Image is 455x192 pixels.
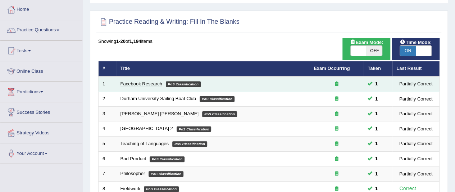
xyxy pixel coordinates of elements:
span: You can still take this question [372,155,381,162]
span: ON [400,46,416,56]
em: PoS Classification [166,81,201,87]
th: Taken [364,61,392,76]
span: You can still take this question [372,170,381,178]
span: You can still take this question [372,80,381,88]
a: [GEOGRAPHIC_DATA] 2 [120,126,173,131]
a: Practice Questions [0,20,82,38]
span: Exam Mode: [347,39,386,46]
a: Predictions [0,82,82,100]
th: # [99,61,117,76]
em: PoS Classification [172,141,207,147]
a: Online Class [0,61,82,79]
div: Partially Correct [396,95,435,103]
td: 5 [99,137,117,152]
a: Success Stories [0,102,82,120]
a: [PERSON_NAME] [PERSON_NAME] [120,111,199,116]
div: Exam occurring question [314,156,360,162]
div: Show exams occurring in exams [342,38,390,60]
td: 1 [99,76,117,91]
div: Partially Correct [396,155,435,162]
td: 4 [99,121,117,137]
div: Partially Correct [396,170,435,178]
em: PoS Classification [150,156,185,162]
a: Philosopher [120,171,145,176]
th: Last Result [392,61,440,76]
td: 7 [99,166,117,182]
div: Exam occurring question [314,170,360,177]
span: OFF [367,46,382,56]
div: Partially Correct [396,110,435,117]
b: 1-20 [116,39,126,44]
div: Exam occurring question [314,81,360,88]
div: Partially Correct [396,80,435,88]
em: PoS Classification [177,126,211,132]
em: PoS Classification [144,186,179,192]
a: Teaching of Languages [120,141,169,146]
div: Partially Correct [396,125,435,133]
a: Durham University Sailing Boat Club [120,96,196,101]
a: Bad Product [120,156,146,161]
div: Exam occurring question [314,111,360,117]
div: Partially Correct [396,140,435,147]
a: Tests [0,41,82,59]
a: Strategy Videos [0,123,82,141]
td: 2 [99,91,117,107]
em: PoS Classification [149,171,183,177]
div: Exam occurring question [314,140,360,147]
span: You can still take this question [372,95,381,103]
em: PoS Classification [200,96,235,102]
td: 3 [99,106,117,121]
a: Fieldwork [120,186,141,191]
span: You can still take this question [372,110,381,117]
a: Your Account [0,143,82,161]
td: 6 [99,151,117,166]
em: PoS Classification [202,111,237,117]
a: Exam Occurring [314,66,350,71]
h2: Practice Reading & Writing: Fill In The Blanks [98,17,240,27]
span: You can still take this question [372,140,381,147]
div: Showing of items. [98,38,440,45]
th: Title [117,61,310,76]
span: Time Mode: [397,39,434,46]
b: 1,194 [129,39,141,44]
div: Exam occurring question [314,95,360,102]
div: Exam occurring question [314,125,360,132]
a: Facebook Research [120,81,162,86]
span: You can still take this question [372,125,381,133]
